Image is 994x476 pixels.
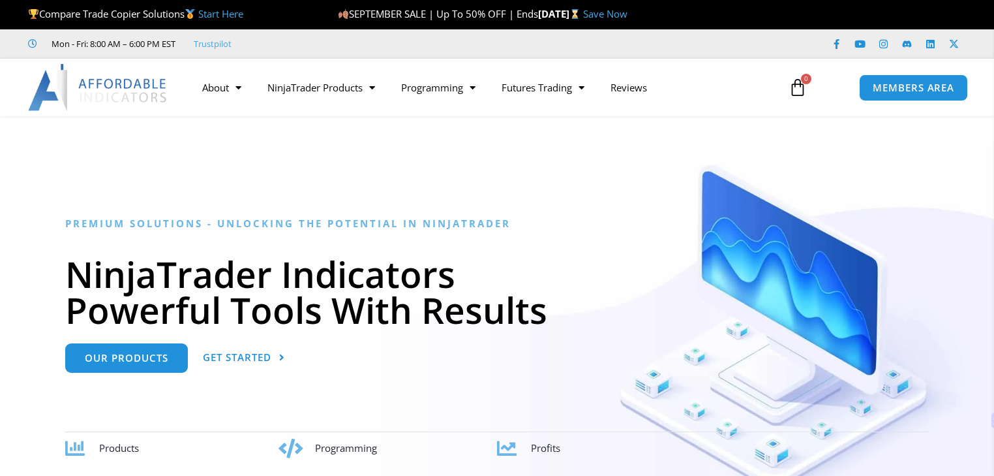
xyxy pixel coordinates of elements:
[570,9,580,19] img: ⌛
[769,69,826,106] a: 0
[873,83,954,93] span: MEMBERS AREA
[338,7,538,20] span: SEPTEMBER SALE | Up To 50% OFF | Ends
[597,72,660,103] a: Reviews
[388,72,489,103] a: Programming
[85,353,168,363] span: Our Products
[48,36,175,52] span: Mon - Fri: 8:00 AM – 6:00 PM EST
[203,343,285,373] a: Get Started
[65,217,929,230] h6: Premium Solutions - Unlocking the Potential in NinjaTrader
[65,256,929,328] h1: NinjaTrader Indicators Powerful Tools With Results
[198,7,243,20] a: Start Here
[28,7,243,20] span: Compare Trade Copier Solutions
[538,7,583,20] strong: [DATE]
[254,72,388,103] a: NinjaTrader Products
[189,72,776,103] nav: Menu
[203,353,271,362] span: Get Started
[489,72,597,103] a: Futures Trading
[194,36,232,52] a: Trustpilot
[339,9,348,19] img: 🍂
[859,74,968,101] a: MEMBERS AREA
[65,343,188,373] a: Our Products
[801,74,811,84] span: 0
[29,9,38,19] img: 🏆
[28,64,168,111] img: LogoAI | Affordable Indicators – NinjaTrader
[531,441,560,454] span: Profits
[99,441,139,454] span: Products
[185,9,195,19] img: 🥇
[315,441,377,454] span: Programming
[189,72,254,103] a: About
[583,7,627,20] a: Save Now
